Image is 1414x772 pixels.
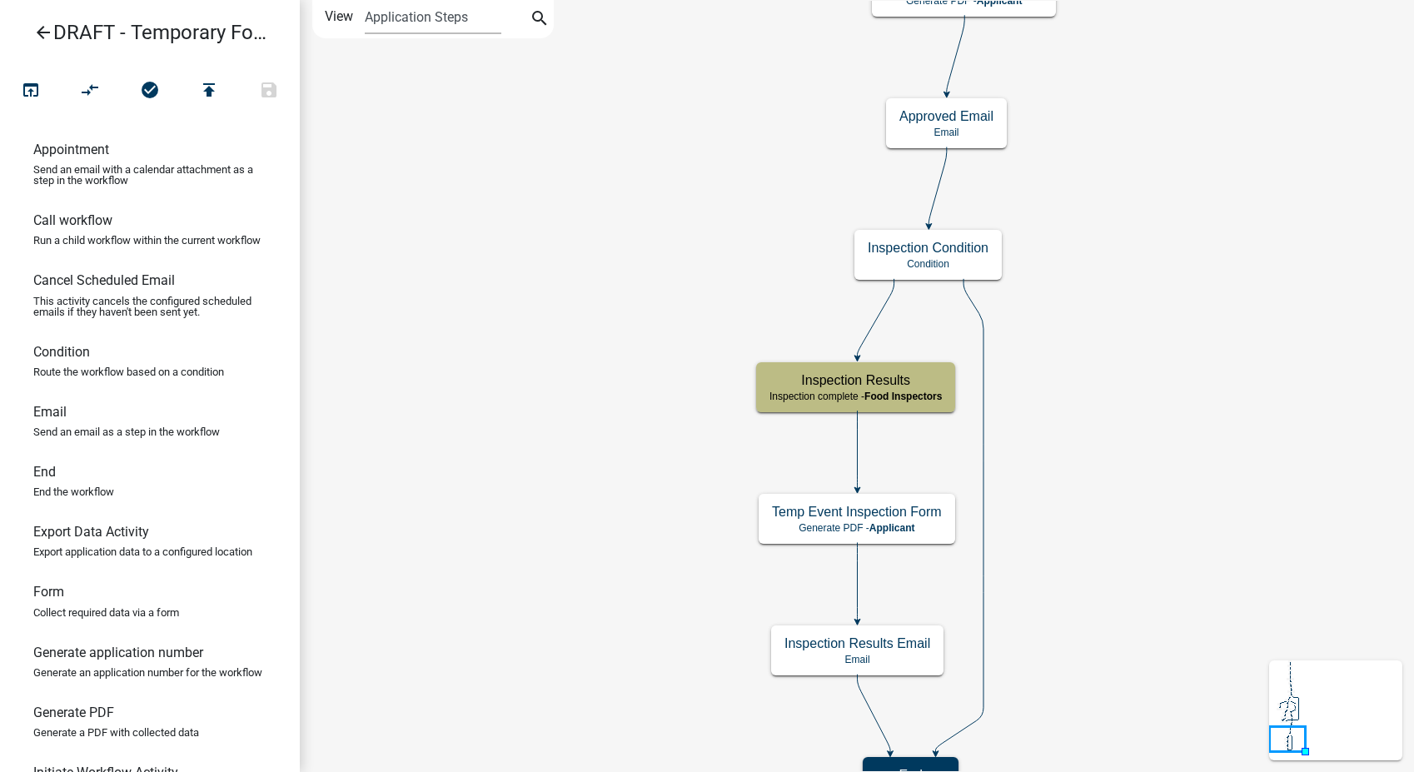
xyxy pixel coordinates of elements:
[899,127,993,138] p: Email
[239,73,299,109] button: Save
[33,645,203,660] h6: Generate application number
[120,73,180,109] button: No problems
[769,391,942,402] p: Inspection complete -
[199,80,219,103] i: publish
[526,7,553,33] button: search
[179,73,239,109] button: Publish
[864,391,942,402] span: Food Inspectors
[33,524,149,540] h6: Export Data Activity
[33,142,109,157] h6: Appointment
[33,366,224,377] p: Route the workflow based on a condition
[33,344,90,360] h6: Condition
[33,272,175,288] h6: Cancel Scheduled Email
[784,654,930,665] p: Email
[33,546,252,557] p: Export application data to a configured location
[868,240,988,256] h5: Inspection Condition
[33,667,262,678] p: Generate an application number for the workflow
[1,73,61,109] button: Test Workflow
[33,212,112,228] h6: Call workflow
[81,80,101,103] i: compare_arrows
[530,8,550,32] i: search
[772,504,942,520] h5: Temp Event Inspection Form
[33,235,261,246] p: Run a child workflow within the current workflow
[1,73,299,113] div: Workflow actions
[772,522,942,534] p: Generate PDF -
[33,164,266,186] p: Send an email with a calendar attachment as a step in the workflow
[784,635,930,651] h5: Inspection Results Email
[33,727,199,738] p: Generate a PDF with collected data
[33,705,114,720] h6: Generate PDF
[33,464,56,480] h6: End
[33,607,179,618] p: Collect required data via a form
[259,80,279,103] i: save
[13,13,273,52] a: DRAFT - Temporary Food Service Permit Application
[769,372,942,388] h5: Inspection Results
[33,426,220,437] p: Send an email as a step in the workflow
[21,80,41,103] i: open_in_browser
[140,80,160,103] i: check_circle
[60,73,120,109] button: Auto Layout
[33,22,53,46] i: arrow_back
[33,296,266,317] p: This activity cancels the configured scheduled emails if they haven't been sent yet.
[33,584,64,600] h6: Form
[869,522,915,534] span: Applicant
[33,404,67,420] h6: Email
[899,108,993,124] h5: Approved Email
[868,258,988,270] p: Condition
[33,486,114,497] p: End the workflow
